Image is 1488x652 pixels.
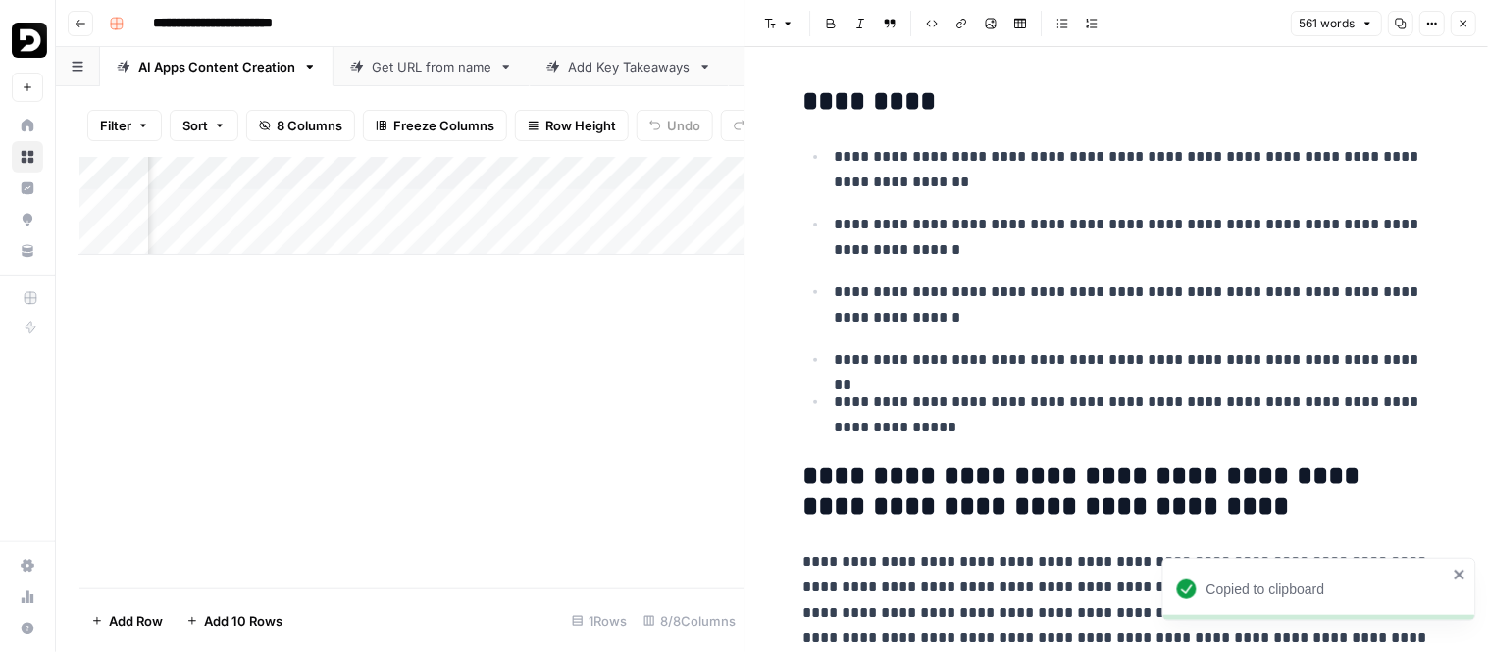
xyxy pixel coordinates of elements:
[79,605,175,636] button: Add Row
[109,611,163,630] span: Add Row
[515,110,629,141] button: Row Height
[1291,11,1382,36] button: 561 words
[170,110,238,141] button: Sort
[12,613,43,644] button: Help + Support
[1300,15,1356,32] span: 561 words
[100,47,334,86] a: AI Apps Content Creation
[246,110,355,141] button: 8 Columns
[729,47,903,86] a: Category sorter
[637,110,713,141] button: Undo
[175,605,294,636] button: Add 10 Rows
[182,116,208,135] span: Sort
[564,605,636,636] div: 1 Rows
[12,581,43,613] a: Usage
[277,116,342,135] span: 8 Columns
[1206,579,1448,599] div: Copied to clipboard
[636,605,744,636] div: 8/8 Columns
[100,116,131,135] span: Filter
[363,110,507,141] button: Freeze Columns
[1454,567,1467,582] button: close
[12,235,43,267] a: Your Data
[667,116,700,135] span: Undo
[12,16,43,65] button: Workspace: Deepgram
[530,47,729,86] a: Add Key Takeaways
[372,57,491,76] div: Get URL from name
[138,57,295,76] div: AI Apps Content Creation
[12,141,43,173] a: Browse
[12,173,43,204] a: Insights
[87,110,162,141] button: Filter
[568,57,691,76] div: Add Key Takeaways
[204,611,282,630] span: Add 10 Rows
[545,116,616,135] span: Row Height
[12,550,43,581] a: Settings
[12,23,47,58] img: Deepgram Logo
[334,47,530,86] a: Get URL from name
[12,204,43,235] a: Opportunities
[393,116,494,135] span: Freeze Columns
[12,110,43,141] a: Home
